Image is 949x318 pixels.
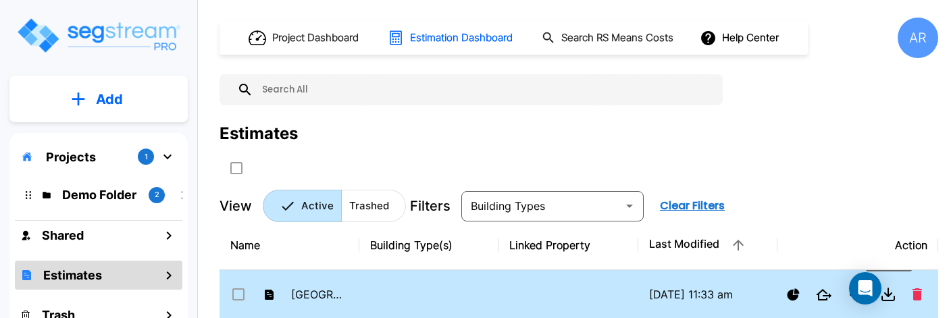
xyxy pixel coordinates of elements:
div: Platform [263,190,406,222]
p: [GEOGRAPHIC_DATA] - [GEOGRAPHIC_DATA] [291,286,349,302]
button: Open [620,196,639,215]
button: Trashed [341,190,406,222]
th: Building Type(s) [359,221,499,270]
button: Show Ranges [781,283,805,307]
p: [DATE] 11:33 am [649,286,767,302]
th: Action [777,221,938,270]
p: 1 [145,151,148,163]
input: Search All [253,74,716,105]
button: Search RS Means Costs [536,25,681,51]
p: Filters [410,196,451,216]
img: Logo [16,16,181,55]
div: AR [898,18,938,58]
p: Projects [46,148,96,166]
h1: Shared [42,226,84,244]
h1: Estimates [43,266,102,284]
p: Add [96,89,123,109]
button: Open New Tab [811,284,837,306]
button: Share [842,281,869,308]
button: Add [9,80,188,119]
div: Estimates [220,122,298,146]
button: SelectAll [223,155,250,182]
button: Project Dashboard [243,23,366,53]
div: Open Intercom Messenger [849,272,881,304]
p: 2 [155,189,159,201]
p: Trashed [349,198,389,214]
p: View [220,196,252,216]
h1: Search RS Means Costs [561,30,673,46]
button: Download [875,281,902,308]
button: Delete [907,283,927,306]
p: Active [301,198,334,214]
button: Active [263,190,342,222]
button: Estimation Dashboard [382,24,520,52]
h1: Estimation Dashboard [410,30,513,46]
button: Help Center [697,25,784,51]
th: Last Modified [638,221,778,270]
div: Name [230,237,349,253]
h1: Project Dashboard [272,30,359,46]
input: Building Types [465,196,617,215]
button: Clear Filters [655,192,730,219]
p: Demo Folder [62,186,138,204]
th: Linked Property [498,221,638,270]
